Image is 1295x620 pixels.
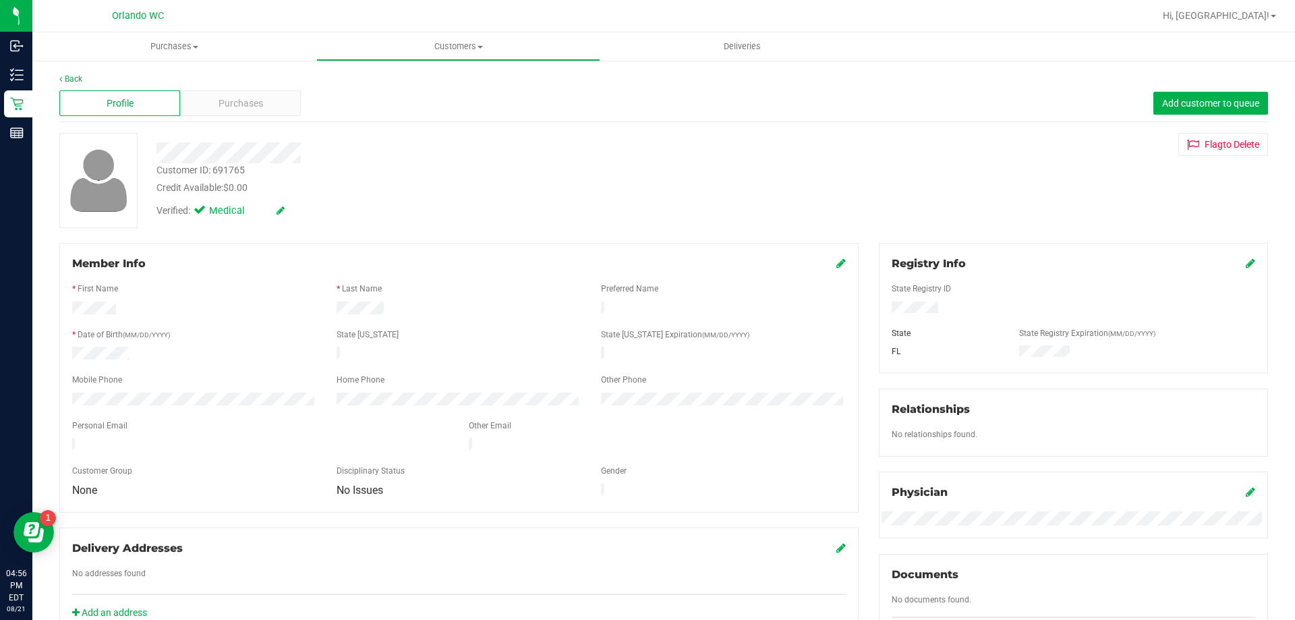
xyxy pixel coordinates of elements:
[601,465,627,477] label: Gender
[72,567,146,580] label: No addresses found
[337,329,399,341] label: State [US_STATE]
[123,331,170,339] span: (MM/DD/YYYY)
[706,40,779,53] span: Deliveries
[32,40,316,53] span: Purchases
[10,97,24,111] inline-svg: Retail
[601,283,658,295] label: Preferred Name
[892,257,966,270] span: Registry Info
[882,327,1010,339] div: State
[601,374,646,386] label: Other Phone
[13,512,54,553] iframe: Resource center
[702,331,749,339] span: (MM/DD/YYYY)
[10,126,24,140] inline-svg: Reports
[892,486,948,499] span: Physician
[59,74,82,84] a: Back
[337,465,405,477] label: Disciplinary Status
[72,607,147,618] a: Add an address
[156,204,285,219] div: Verified:
[892,403,970,416] span: Relationships
[316,32,600,61] a: Customers
[892,568,958,581] span: Documents
[107,96,134,111] span: Profile
[1153,92,1268,115] button: Add customer to queue
[72,542,183,555] span: Delivery Addresses
[337,374,384,386] label: Home Phone
[112,10,164,22] span: Orlando WC
[156,163,245,177] div: Customer ID: 691765
[1163,10,1269,21] span: Hi, [GEOGRAPHIC_DATA]!
[6,604,26,614] p: 08/21
[223,182,248,193] span: $0.00
[601,329,749,341] label: State [US_STATE] Expiration
[469,420,511,432] label: Other Email
[892,283,951,295] label: State Registry ID
[72,374,122,386] label: Mobile Phone
[1019,327,1155,339] label: State Registry Expiration
[72,257,146,270] span: Member Info
[337,484,383,497] span: No Issues
[78,329,170,341] label: Date of Birth
[892,595,971,604] span: No documents found.
[156,181,751,195] div: Credit Available:
[317,40,600,53] span: Customers
[1108,330,1155,337] span: (MM/DD/YYYY)
[40,510,56,526] iframe: Resource center unread badge
[32,32,316,61] a: Purchases
[72,465,132,477] label: Customer Group
[600,32,884,61] a: Deliveries
[10,39,24,53] inline-svg: Inbound
[209,204,263,219] span: Medical
[219,96,263,111] span: Purchases
[63,146,134,215] img: user-icon.png
[1162,98,1259,109] span: Add customer to queue
[78,283,118,295] label: First Name
[72,484,97,497] span: None
[6,567,26,604] p: 04:56 PM EDT
[892,428,977,441] label: No relationships found.
[72,420,127,432] label: Personal Email
[10,68,24,82] inline-svg: Inventory
[1178,133,1268,156] button: Flagto Delete
[882,345,1010,358] div: FL
[342,283,382,295] label: Last Name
